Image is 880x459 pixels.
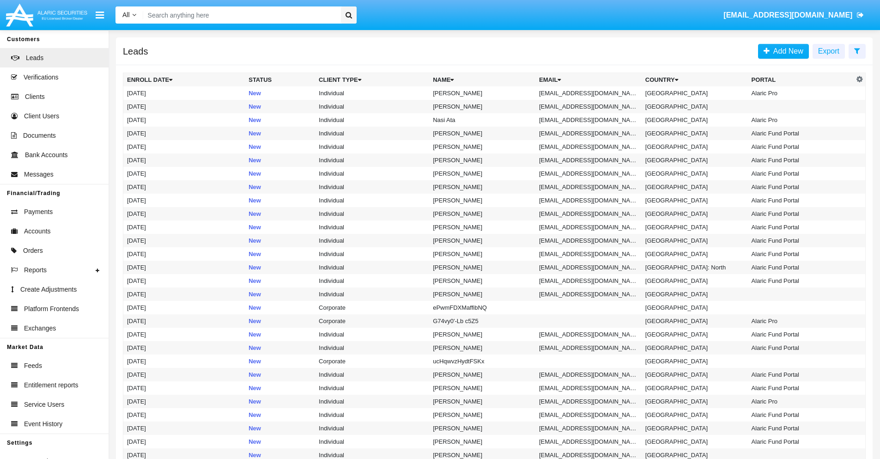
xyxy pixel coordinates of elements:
[245,127,315,140] td: New
[245,140,315,153] td: New
[315,422,429,435] td: Individual
[315,73,429,87] th: Client Type
[245,422,315,435] td: New
[429,395,535,408] td: [PERSON_NAME]
[535,395,642,408] td: [EMAIL_ADDRESS][DOMAIN_NAME]
[748,167,854,180] td: Alaric Fund Portal
[642,288,748,301] td: [GEOGRAPHIC_DATA]
[245,261,315,274] td: New
[535,288,642,301] td: [EMAIL_ADDRESS][DOMAIN_NAME]
[315,261,429,274] td: Individual
[245,180,315,194] td: New
[429,194,535,207] td: [PERSON_NAME]
[123,422,245,435] td: [DATE]
[748,140,854,153] td: Alaric Fund Portal
[429,355,535,368] td: ucHqwvzHydtFSKx
[748,86,854,100] td: Alaric Pro
[315,247,429,261] td: Individual
[748,422,854,435] td: Alaric Fund Portal
[429,167,535,180] td: [PERSON_NAME]
[123,86,245,100] td: [DATE]
[535,140,642,153] td: [EMAIL_ADDRESS][DOMAIN_NAME]
[642,73,748,87] th: Country
[429,381,535,395] td: [PERSON_NAME]
[642,194,748,207] td: [GEOGRAPHIC_DATA]
[748,180,854,194] td: Alaric Fund Portal
[813,44,845,59] button: Export
[23,246,43,256] span: Orders
[535,328,642,341] td: [EMAIL_ADDRESS][DOMAIN_NAME]
[429,73,535,87] th: Name
[24,304,79,314] span: Platform Frontends
[642,355,748,368] td: [GEOGRAPHIC_DATA]
[123,301,245,314] td: [DATE]
[429,220,535,234] td: [PERSON_NAME]
[123,368,245,381] td: [DATE]
[245,73,315,87] th: Status
[535,180,642,194] td: [EMAIL_ADDRESS][DOMAIN_NAME]
[315,328,429,341] td: Individual
[5,1,89,29] img: Logo image
[748,127,854,140] td: Alaric Fund Portal
[315,301,429,314] td: Corporate
[245,408,315,422] td: New
[315,180,429,194] td: Individual
[642,395,748,408] td: [GEOGRAPHIC_DATA]
[429,140,535,153] td: [PERSON_NAME]
[642,140,748,153] td: [GEOGRAPHIC_DATA]
[26,53,43,63] span: Leads
[123,408,245,422] td: [DATE]
[642,180,748,194] td: [GEOGRAPHIC_DATA]
[123,140,245,153] td: [DATE]
[642,86,748,100] td: [GEOGRAPHIC_DATA]
[123,355,245,368] td: [DATE]
[315,381,429,395] td: Individual
[748,381,854,395] td: Alaric Fund Portal
[24,265,47,275] span: Reports
[748,73,854,87] th: Portal
[245,328,315,341] td: New
[748,194,854,207] td: Alaric Fund Portal
[245,314,315,328] td: New
[642,167,748,180] td: [GEOGRAPHIC_DATA]
[245,100,315,113] td: New
[748,435,854,448] td: Alaric Fund Portal
[123,153,245,167] td: [DATE]
[748,408,854,422] td: Alaric Fund Portal
[748,395,854,408] td: Alaric Pro
[24,324,56,333] span: Exchanges
[429,328,535,341] td: [PERSON_NAME]
[535,234,642,247] td: [EMAIL_ADDRESS][DOMAIN_NAME]
[24,361,42,371] span: Feeds
[642,328,748,341] td: [GEOGRAPHIC_DATA]
[642,381,748,395] td: [GEOGRAPHIC_DATA]
[123,288,245,301] td: [DATE]
[123,180,245,194] td: [DATE]
[123,220,245,234] td: [DATE]
[748,314,854,328] td: Alaric Pro
[315,140,429,153] td: Individual
[315,395,429,408] td: Individual
[748,261,854,274] td: Alaric Fund Portal
[245,355,315,368] td: New
[429,408,535,422] td: [PERSON_NAME]
[245,207,315,220] td: New
[535,341,642,355] td: [EMAIL_ADDRESS][DOMAIN_NAME]
[642,113,748,127] td: [GEOGRAPHIC_DATA]
[429,274,535,288] td: [PERSON_NAME]
[429,368,535,381] td: [PERSON_NAME]
[24,400,64,410] span: Service Users
[642,220,748,234] td: [GEOGRAPHIC_DATA]
[642,153,748,167] td: [GEOGRAPHIC_DATA]
[642,234,748,247] td: [GEOGRAPHIC_DATA]
[642,261,748,274] td: [GEOGRAPHIC_DATA]: North
[245,341,315,355] td: New
[535,167,642,180] td: [EMAIL_ADDRESS][DOMAIN_NAME]
[748,234,854,247] td: Alaric Fund Portal
[535,408,642,422] td: [EMAIL_ADDRESS][DOMAIN_NAME]
[748,247,854,261] td: Alaric Fund Portal
[719,2,868,28] a: [EMAIL_ADDRESS][DOMAIN_NAME]
[748,220,854,234] td: Alaric Fund Portal
[245,167,315,180] td: New
[24,111,59,121] span: Client Users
